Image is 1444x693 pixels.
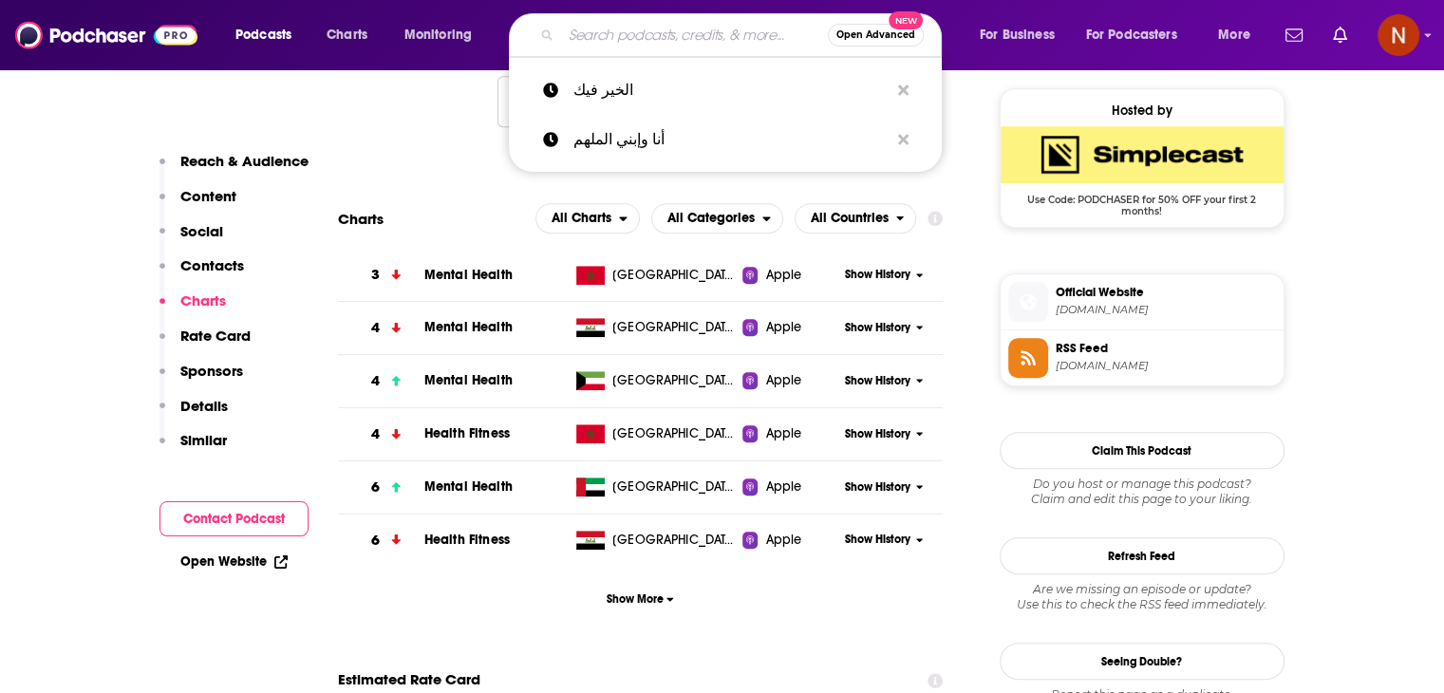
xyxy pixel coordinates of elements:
div: Search podcasts, credits, & more... [527,13,960,57]
a: Apple [742,424,838,443]
button: Contact Podcast [159,501,309,536]
span: Apple [765,478,801,496]
h2: Platforms [535,203,640,234]
span: Official Website [1056,284,1276,301]
button: open menu [966,20,1078,50]
button: open menu [391,20,497,50]
button: Similar [159,431,227,466]
a: 6 [338,461,424,514]
button: Nothing here. [497,76,782,127]
a: Health Fitness [424,532,510,548]
h2: Countries [795,203,917,234]
span: Show History [845,479,910,496]
button: Show History [838,532,929,548]
p: Content [180,187,236,205]
span: Apple [765,531,801,550]
h2: Categories [651,203,783,234]
p: Rate Card [180,327,251,345]
p: Details [180,397,228,415]
span: Show History [845,320,910,336]
p: Similar [180,431,227,449]
button: Show More [338,581,944,616]
a: Charts [314,20,379,50]
h3: 3 [371,264,380,286]
span: For Podcasters [1086,22,1177,48]
button: Show profile menu [1378,14,1419,56]
button: open menu [795,203,917,234]
div: Are we missing an episode or update? Use this to check the RSS feed immediately. [1000,582,1285,612]
a: Mental Health [424,372,513,388]
button: Details [159,397,228,432]
button: Reach & Audience [159,152,309,187]
a: SimpleCast Deal: Use Code: PODCHASER for 50% OFF your first 2 months! [1001,126,1284,215]
span: feeds.simplecast.com [1056,359,1276,373]
span: Health Fitness [424,425,510,441]
span: Show More [607,592,674,606]
img: SimpleCast Deal: Use Code: PODCHASER for 50% OFF your first 2 months! [1001,126,1284,183]
span: More [1218,22,1250,48]
button: Rate Card [159,327,251,362]
input: Search podcasts, credits, & more... [561,20,828,50]
a: 4 [338,408,424,460]
button: Show History [838,479,929,496]
button: open menu [222,20,316,50]
a: [GEOGRAPHIC_DATA] [569,478,742,496]
span: Open Advanced [836,30,915,40]
button: Contacts [159,256,244,291]
span: Kuwait [612,371,736,390]
h2: Charts [338,210,384,228]
span: Logged in as AdelNBM [1378,14,1419,56]
div: Claim and edit this page to your liking. [1000,477,1285,507]
p: Sponsors [180,362,243,380]
span: Show History [845,426,910,442]
p: Charts [180,291,226,309]
span: Apple [765,371,801,390]
button: open menu [535,203,640,234]
button: Show History [838,320,929,336]
span: Mental Health [424,267,513,283]
a: [GEOGRAPHIC_DATA] [569,318,742,337]
span: Charts [327,22,367,48]
a: Official Website[DOMAIN_NAME] [1008,282,1276,322]
a: الخير فيك [509,66,942,115]
p: Social [180,222,223,240]
span: RSS Feed [1056,340,1276,357]
span: All Categories [667,212,755,225]
h3: 6 [371,477,380,498]
p: Contacts [180,256,244,274]
h3: 4 [371,370,380,392]
h3: 4 [371,423,380,445]
a: Apple [742,478,838,496]
a: Mental Health [424,478,513,495]
button: open menu [1205,20,1274,50]
a: Apple [742,531,838,550]
a: Show notifications dropdown [1278,19,1310,51]
span: Iraq [612,531,736,550]
span: Morocco [612,266,736,285]
span: Apple [765,318,801,337]
img: User Profile [1378,14,1419,56]
a: أنا وإبني الملهم [509,115,942,164]
a: Show notifications dropdown [1325,19,1355,51]
button: Sponsors [159,362,243,397]
img: Podchaser - Follow, Share and Rate Podcasts [15,17,197,53]
span: Use Code: PODCHASER for 50% OFF your first 2 months! [1001,183,1284,217]
button: Open AdvancedNew [828,24,924,47]
span: New [889,11,923,29]
span: Monitoring [404,22,472,48]
button: open menu [1074,20,1205,50]
span: Apple [765,266,801,285]
span: Morocco [612,424,736,443]
span: Apple [765,424,801,443]
span: Mental Health [424,319,513,335]
span: Iraq [612,318,736,337]
a: [GEOGRAPHIC_DATA] [569,266,742,285]
a: 4 [338,302,424,354]
span: Podcasts [235,22,291,48]
p: Reach & Audience [180,152,309,170]
a: 3 [338,249,424,301]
